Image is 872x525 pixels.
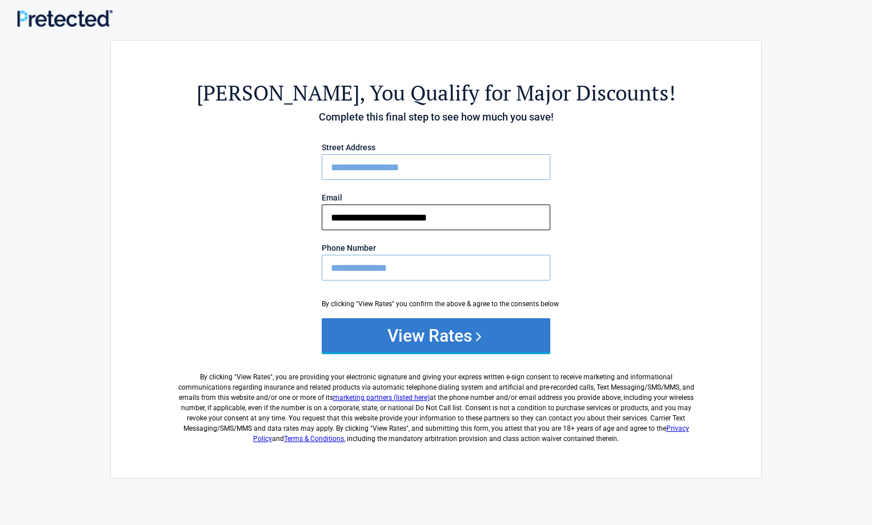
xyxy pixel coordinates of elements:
a: Terms & Conditions [284,435,344,443]
button: View Rates [322,318,550,352]
label: Phone Number [322,244,550,252]
span: View Rates [237,373,270,381]
span: [PERSON_NAME] [197,79,359,107]
div: By clicking "View Rates" you confirm the above & agree to the consents below [322,299,550,309]
label: By clicking " ", you are providing your electronic signature and giving your express written e-si... [174,363,698,444]
a: marketing partners (listed here) [333,394,430,402]
label: Street Address [322,143,550,151]
img: Main Logo [17,10,113,27]
label: Email [322,194,550,202]
h2: , You Qualify for Major Discounts! [174,79,698,107]
h4: Complete this final step to see how much you save! [174,110,698,125]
